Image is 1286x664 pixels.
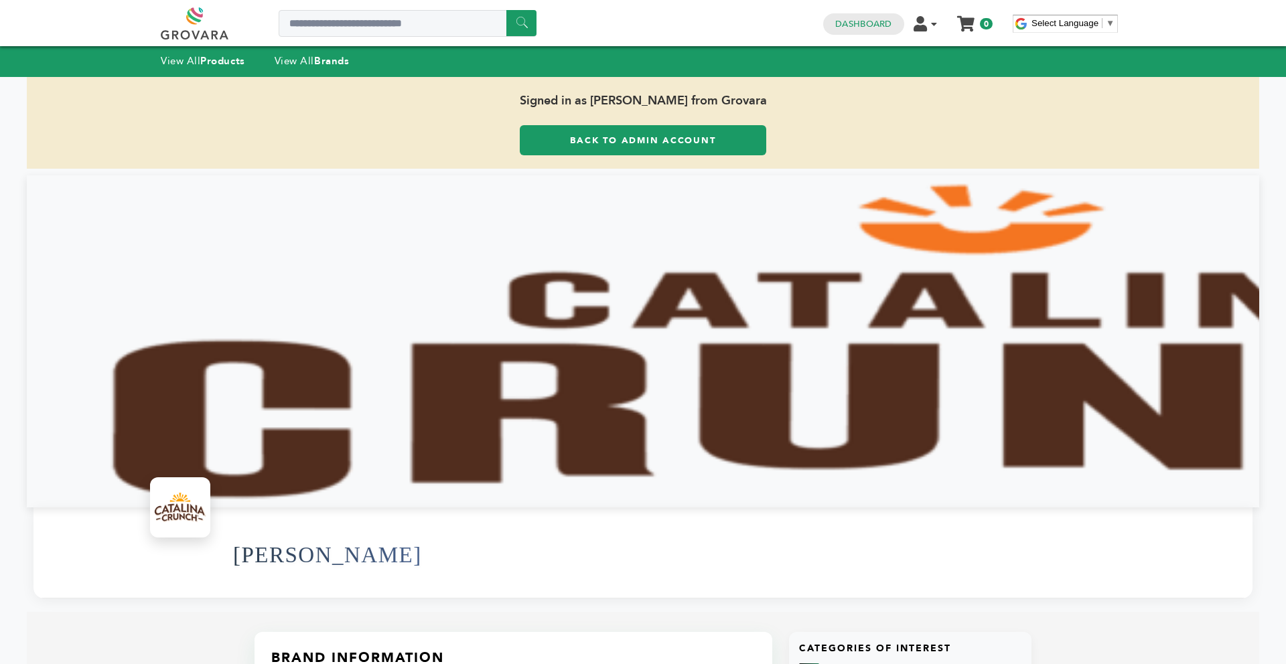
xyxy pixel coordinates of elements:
span: Signed in as [PERSON_NAME] from Grovara [27,77,1259,125]
h1: [PERSON_NAME] [233,522,422,588]
span: ▼ [1106,18,1115,28]
a: Select Language​ [1031,18,1115,28]
img: Catalina Snacks Logo [153,481,207,534]
a: View AllProducts [161,54,245,68]
strong: Brands [314,54,349,68]
a: Back to Admin Account [520,125,766,155]
a: Dashboard [835,18,891,30]
input: Search a product or brand... [279,10,537,37]
a: View AllBrands [275,54,350,68]
span: Select Language [1031,18,1098,28]
strong: Products [200,54,244,68]
a: My Cart [958,12,974,26]
span: 0 [980,18,993,29]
